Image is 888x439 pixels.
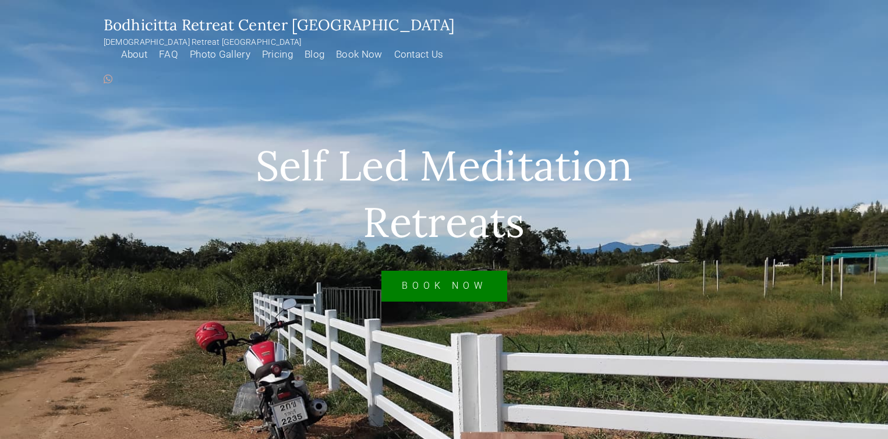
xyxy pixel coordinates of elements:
a: Blog [296,48,327,69]
a: About [112,48,151,69]
a: FAQ [150,48,181,69]
a: Bodhicitta Retreat Center [GEOGRAPHIC_DATA] [104,15,455,34]
a: Contact Us [385,48,447,69]
a: Book Now [381,271,507,302]
a: Photo Gallery [181,48,253,69]
p: [DEMOGRAPHIC_DATA] Retreat [GEOGRAPHIC_DATA] [104,37,455,48]
h1: Self Led Meditation Retreats [200,137,688,250]
a: Pricing [253,48,296,69]
a: Book Now [327,48,385,69]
